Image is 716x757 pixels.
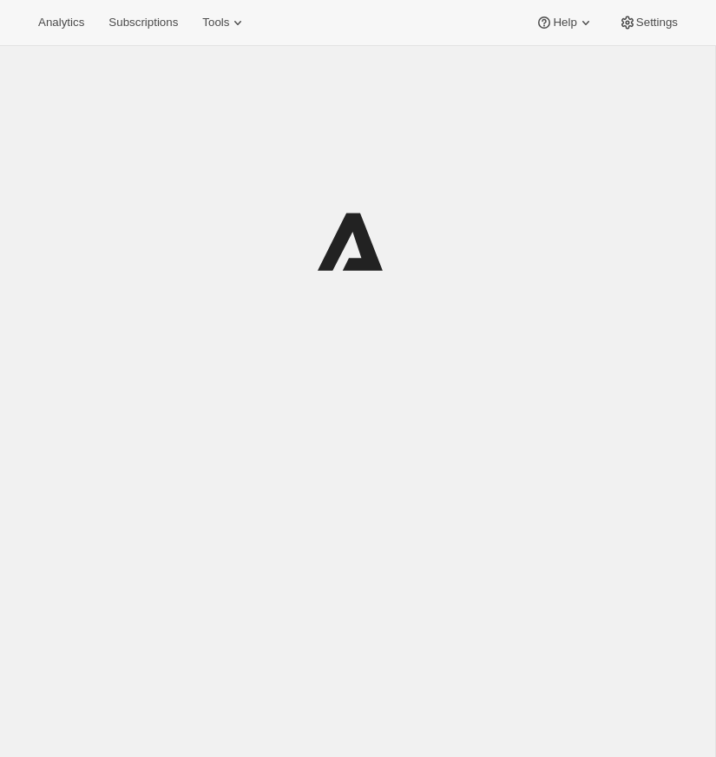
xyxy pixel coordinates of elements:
[28,10,95,35] button: Analytics
[636,16,678,30] span: Settings
[108,16,178,30] span: Subscriptions
[553,16,576,30] span: Help
[38,16,84,30] span: Analytics
[98,10,188,35] button: Subscriptions
[202,16,229,30] span: Tools
[192,10,257,35] button: Tools
[608,10,688,35] button: Settings
[525,10,604,35] button: Help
